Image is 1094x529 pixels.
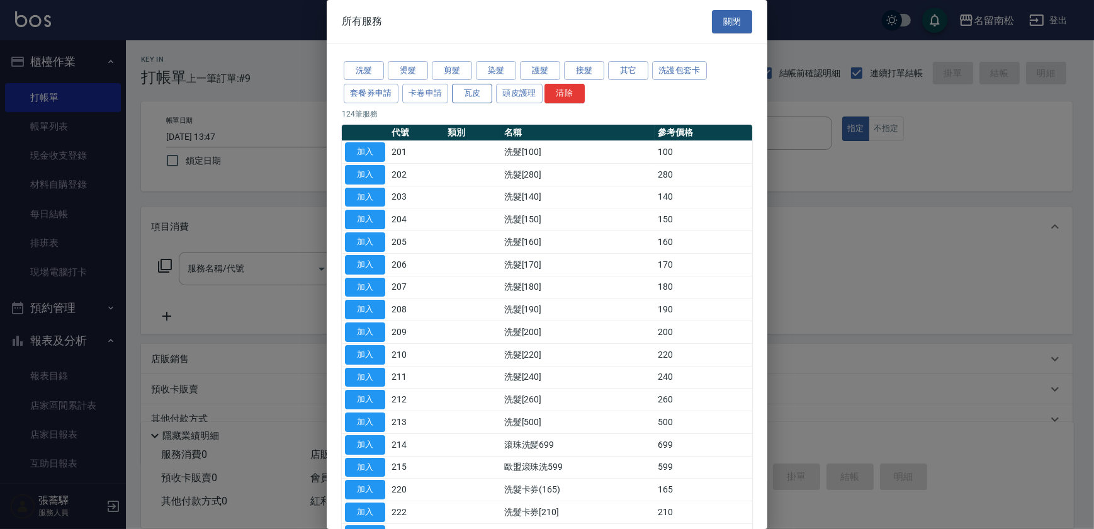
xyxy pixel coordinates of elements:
[652,61,707,81] button: 洗護包套卡
[501,299,655,321] td: 洗髮[190]
[345,345,385,365] button: 加入
[388,186,444,208] td: 203
[388,141,444,164] td: 201
[501,208,655,231] td: 洗髮[150]
[452,84,492,103] button: 瓦皮
[655,208,752,231] td: 150
[655,501,752,524] td: 210
[345,165,385,185] button: 加入
[655,411,752,434] td: 500
[388,456,444,479] td: 215
[655,276,752,299] td: 180
[345,255,385,275] button: 加入
[655,343,752,366] td: 220
[344,84,398,103] button: 套餐券申請
[564,61,604,81] button: 接髮
[345,232,385,252] button: 加入
[712,10,752,33] button: 關閉
[655,253,752,276] td: 170
[501,141,655,164] td: 洗髮[100]
[345,278,385,297] button: 加入
[655,366,752,389] td: 240
[345,142,385,162] button: 加入
[501,501,655,524] td: 洗髮卡券[210]
[444,125,500,141] th: 類別
[501,276,655,299] td: 洗髮[180]
[388,321,444,344] td: 209
[501,479,655,501] td: 洗髮卡券(165)
[501,253,655,276] td: 洗髮[170]
[501,366,655,389] td: 洗髮[240]
[388,208,444,231] td: 204
[388,501,444,524] td: 222
[345,412,385,432] button: 加入
[342,15,382,28] span: 所有服務
[388,479,444,501] td: 220
[501,125,655,141] th: 名稱
[476,61,516,81] button: 染髮
[345,480,385,499] button: 加入
[655,186,752,208] td: 140
[402,84,449,103] button: 卡卷申請
[388,343,444,366] td: 210
[655,141,752,164] td: 100
[501,411,655,434] td: 洗髮[500]
[388,163,444,186] td: 202
[388,299,444,321] td: 208
[608,61,648,81] button: 其它
[344,61,384,81] button: 洗髮
[388,411,444,434] td: 213
[501,163,655,186] td: 洗髮[280]
[388,366,444,389] td: 211
[655,389,752,411] td: 260
[345,503,385,522] button: 加入
[345,300,385,319] button: 加入
[345,390,385,409] button: 加入
[345,458,385,477] button: 加入
[655,456,752,479] td: 599
[388,231,444,254] td: 205
[501,231,655,254] td: 洗髮[160]
[501,186,655,208] td: 洗髮[140]
[501,343,655,366] td: 洗髮[220]
[655,163,752,186] td: 280
[501,433,655,456] td: 滾珠洗髪699
[388,253,444,276] td: 206
[520,61,560,81] button: 護髮
[388,389,444,411] td: 212
[432,61,472,81] button: 剪髮
[345,188,385,207] button: 加入
[544,84,585,103] button: 清除
[501,389,655,411] td: 洗髮[260]
[655,299,752,321] td: 190
[655,125,752,141] th: 參考價格
[388,276,444,299] td: 207
[388,433,444,456] td: 214
[655,321,752,344] td: 200
[388,61,428,81] button: 燙髮
[655,479,752,501] td: 165
[345,435,385,455] button: 加入
[345,210,385,229] button: 加入
[655,433,752,456] td: 699
[345,322,385,342] button: 加入
[345,368,385,387] button: 加入
[496,84,543,103] button: 頭皮護理
[342,108,752,120] p: 124 筆服務
[388,125,444,141] th: 代號
[655,231,752,254] td: 160
[501,456,655,479] td: 歐盟滾珠洗599
[501,321,655,344] td: 洗髮[200]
